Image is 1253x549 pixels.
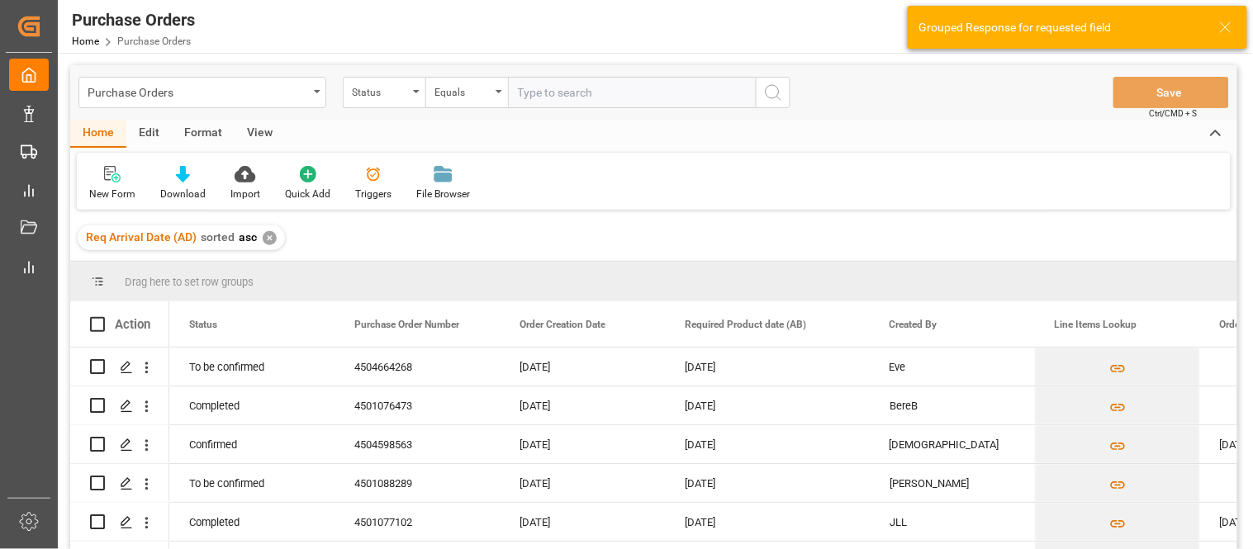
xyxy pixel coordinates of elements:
[870,425,1035,463] div: [DEMOGRAPHIC_DATA]
[665,348,870,386] div: [DATE]
[115,317,150,332] div: Action
[756,77,790,108] button: search button
[520,319,605,330] span: Order Creation Date
[230,187,260,201] div: Import
[78,77,326,108] button: open menu
[88,81,308,102] div: Purchase Orders
[169,503,335,541] div: Completed
[500,386,665,424] div: [DATE]
[86,230,197,244] span: Req Arrival Date (AD)
[1113,77,1229,108] button: Save
[665,386,870,424] div: [DATE]
[335,503,500,541] div: 4501077102
[169,386,335,424] div: Completed
[335,348,500,386] div: 4504664268
[508,77,756,108] input: Type to search
[354,319,459,330] span: Purchase Order Number
[160,187,206,201] div: Download
[70,464,169,503] div: Press SPACE to select this row.
[500,425,665,463] div: [DATE]
[335,425,500,463] div: 4504598563
[70,425,169,464] div: Press SPACE to select this row.
[169,464,335,502] div: To be confirmed
[500,503,665,541] div: [DATE]
[1055,319,1137,330] span: Line Items Lookup
[870,386,1035,424] div: BereB
[355,187,392,201] div: Triggers
[685,319,806,330] span: Required Product date (AB)
[70,120,126,148] div: Home
[870,348,1035,386] div: Eve
[70,386,169,425] div: Press SPACE to select this row.
[235,120,285,148] div: View
[500,464,665,502] div: [DATE]
[665,464,870,502] div: [DATE]
[343,77,425,108] button: open menu
[285,187,330,201] div: Quick Add
[665,503,870,541] div: [DATE]
[169,425,335,463] div: Confirmed
[500,348,665,386] div: [DATE]
[70,503,169,542] div: Press SPACE to select this row.
[665,425,870,463] div: [DATE]
[189,319,217,330] span: Status
[335,386,500,424] div: 4501076473
[416,187,470,201] div: File Browser
[919,19,1203,36] div: Grouped Response for requested field
[169,348,335,386] div: To be confirmed
[126,120,172,148] div: Edit
[335,464,500,502] div: 4501088289
[70,348,169,386] div: Press SPACE to select this row.
[72,7,195,32] div: Purchase Orders
[870,503,1035,541] div: JLL
[890,319,937,330] span: Created By
[239,230,257,244] span: asc
[201,230,235,244] span: sorted
[125,276,254,288] span: Drag here to set row groups
[263,231,277,245] div: ✕
[425,77,508,108] button: open menu
[1150,107,1198,120] span: Ctrl/CMD + S
[870,464,1035,502] div: [PERSON_NAME]
[434,81,491,100] div: Equals
[352,81,408,100] div: Status
[89,187,135,201] div: New Form
[72,35,99,47] a: Home
[172,120,235,148] div: Format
